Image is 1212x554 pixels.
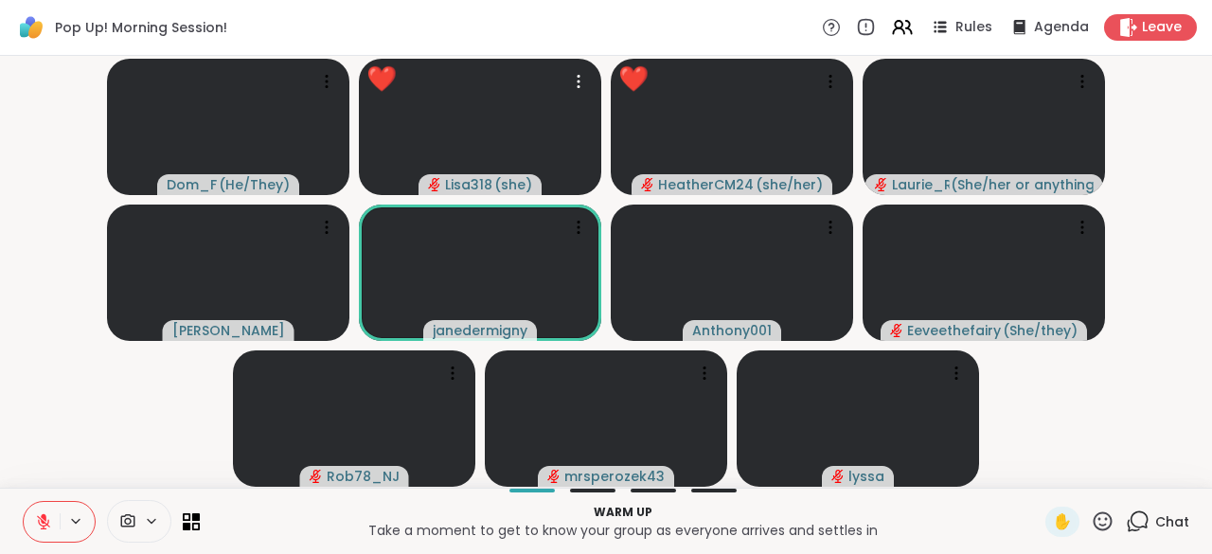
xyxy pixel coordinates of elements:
span: HeatherCM24 [658,175,754,194]
span: audio-muted [547,470,561,483]
div: ❤️ [366,61,397,98]
span: audio-muted [875,178,888,191]
span: audio-muted [831,470,845,483]
span: Chat [1155,512,1189,531]
span: ( she/her ) [756,175,823,194]
span: audio-muted [890,324,903,337]
span: ( She/her or anything else ) [951,175,1093,194]
div: ❤️ [618,61,649,98]
span: Anthony001 [692,321,772,340]
span: ( He/They ) [219,175,290,194]
span: Dom_F [167,175,217,194]
span: Agenda [1034,18,1089,37]
p: Warm up [211,504,1034,521]
span: ( she ) [494,175,532,194]
span: Laurie_Ru [892,175,950,194]
span: ( She/they ) [1003,321,1078,340]
span: audio-muted [428,178,441,191]
span: Rob78_NJ [327,467,400,486]
span: audio-muted [310,470,323,483]
span: audio-muted [641,178,654,191]
span: ✋ [1053,510,1072,533]
span: Rules [955,18,992,37]
span: janedermigny [433,321,527,340]
span: [PERSON_NAME] [172,321,285,340]
span: Leave [1142,18,1182,37]
p: Take a moment to get to know your group as everyone arrives and settles in [211,521,1034,540]
span: lyssa [848,467,884,486]
span: mrsperozek43 [564,467,665,486]
span: Pop Up! Morning Session! [55,18,227,37]
img: ShareWell Logomark [15,11,47,44]
span: Lisa318 [445,175,492,194]
span: Eeveethefairy [907,321,1001,340]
